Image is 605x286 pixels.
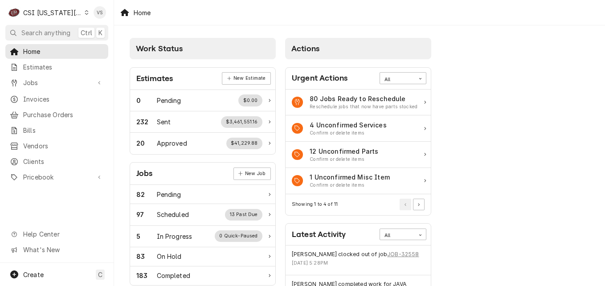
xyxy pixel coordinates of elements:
[94,6,106,19] div: Vicky Stuesse's Avatar
[285,38,431,59] div: Card Column Header
[286,142,431,168] a: Action Item
[130,247,275,266] a: Work Status
[215,230,262,242] div: Work Status Supplemental Data
[233,168,271,180] div: Card Link Button
[5,75,108,90] a: Go to Jobs
[221,116,262,128] div: Work Status Supplemental Data
[136,139,157,148] div: Work Status Count
[222,72,270,85] a: New Estimate
[226,138,263,149] div: Work Status Supplemental Data
[130,266,275,285] div: Work Status
[310,156,378,163] div: Action Item Suggestion
[130,111,275,133] a: Work Status
[292,250,419,258] div: Event String
[136,210,157,219] div: Work Status Count
[21,28,70,37] span: Search anything
[400,199,411,210] button: Go to Previous Page
[136,168,153,180] div: Card Title
[310,147,378,156] div: Action Item Title
[5,123,108,138] a: Bills
[286,90,431,194] div: Card Data
[292,260,419,267] div: Event Timestamp
[130,185,275,285] div: Card Data
[5,44,108,59] a: Home
[384,76,410,83] div: All
[310,130,387,137] div: Action Item Suggestion
[136,96,157,105] div: Work Status Count
[286,224,431,245] div: Card Header
[23,47,104,56] span: Home
[130,226,275,247] a: Work Status
[130,133,275,154] div: Work Status
[310,120,387,130] div: Action Item Title
[310,103,417,110] div: Action Item Suggestion
[136,73,173,85] div: Card Title
[130,90,275,111] a: Work Status
[292,72,347,84] div: Card Title
[23,245,103,254] span: What's New
[136,44,183,53] span: Work Status
[286,168,431,194] a: Action Item
[157,117,171,127] div: Work Status Title
[8,6,20,19] div: C
[136,190,157,199] div: Work Status Count
[5,227,108,241] a: Go to Help Center
[130,185,275,204] a: Work Status
[157,190,181,199] div: Work Status Title
[98,28,102,37] span: K
[23,110,104,119] span: Purchase Orders
[23,141,104,151] span: Vendors
[94,6,106,19] div: VS
[136,271,157,280] div: Work Status Count
[130,38,276,59] div: Card Column Header
[8,6,20,19] div: CSI Kansas City's Avatar
[130,162,276,286] div: Card: Jobs
[136,232,157,241] div: Work Status Count
[157,271,190,280] div: Work Status Title
[5,154,108,169] a: Clients
[286,115,431,142] a: Action Item
[23,157,104,166] span: Clients
[157,252,182,261] div: Work Status Title
[23,229,103,239] span: Help Center
[157,210,189,219] div: Work Status Title
[98,270,102,279] span: C
[5,107,108,122] a: Purchase Orders
[5,170,108,184] a: Go to Pricebook
[286,68,431,90] div: Card Header
[384,232,410,239] div: All
[23,62,104,72] span: Estimates
[310,182,390,189] div: Action Item Suggestion
[157,232,192,241] div: Work Status Title
[292,229,346,241] div: Card Title
[225,209,262,221] div: Work Status Supplemental Data
[310,94,417,103] div: Action Item Title
[136,117,157,127] div: Work Status Count
[23,172,90,182] span: Pricebook
[286,194,431,215] div: Card Footer: Pagination
[130,67,276,155] div: Card: Estimates
[238,94,262,106] div: Work Status Supplemental Data
[233,168,271,180] a: New Job
[130,204,275,225] div: Work Status
[5,92,108,106] a: Invoices
[380,229,426,240] div: Card Data Filter Control
[157,96,181,105] div: Work Status Title
[130,163,275,185] div: Card Header
[136,252,157,261] div: Work Status Count
[157,139,187,148] div: Work Status Title
[310,172,390,182] div: Action Item Title
[130,68,275,90] div: Card Header
[5,139,108,153] a: Vendors
[413,199,425,210] button: Go to Next Page
[81,28,92,37] span: Ctrl
[23,94,104,104] span: Invoices
[130,90,275,154] div: Card Data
